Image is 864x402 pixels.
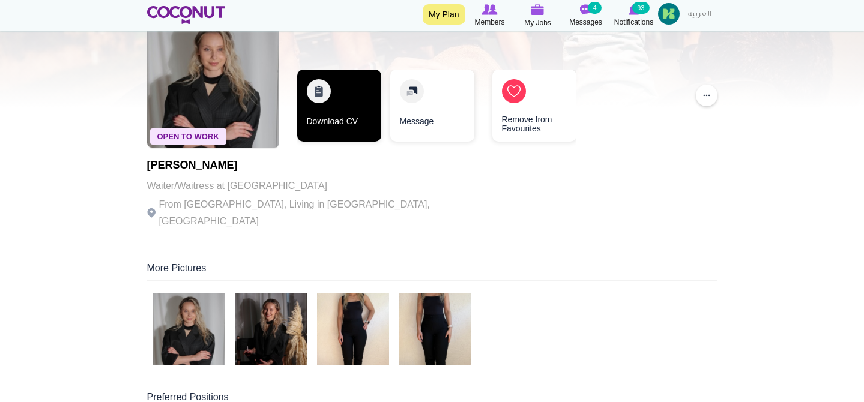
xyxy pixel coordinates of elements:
[147,196,477,230] p: From [GEOGRAPHIC_DATA], Living in [GEOGRAPHIC_DATA], [GEOGRAPHIC_DATA]
[682,3,717,27] a: العربية
[147,178,477,194] p: Waiter/Waitress at [GEOGRAPHIC_DATA]
[297,70,381,148] div: 1 / 3
[147,262,717,281] div: More Pictures
[150,128,226,145] span: Open To Work
[696,85,717,106] button: ...
[531,4,545,15] img: My Jobs
[514,3,562,29] a: My Jobs My Jobs
[629,4,639,15] img: Notifications
[492,70,576,142] a: Remove from Favourites
[562,3,610,28] a: Messages Messages 4
[423,4,465,25] a: My Plan
[147,160,477,172] h1: [PERSON_NAME]
[390,70,474,148] div: 2 / 3
[580,4,592,15] img: Messages
[588,2,601,14] small: 4
[632,2,649,14] small: 93
[297,70,381,142] a: Download CV
[614,16,653,28] span: Notifications
[569,16,602,28] span: Messages
[474,16,504,28] span: Members
[147,6,226,24] img: Home
[483,70,567,148] div: 3 / 3
[466,3,514,28] a: Browse Members Members
[390,70,474,142] a: Message
[482,4,497,15] img: Browse Members
[524,17,551,29] span: My Jobs
[610,3,658,28] a: Notifications Notifications 93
